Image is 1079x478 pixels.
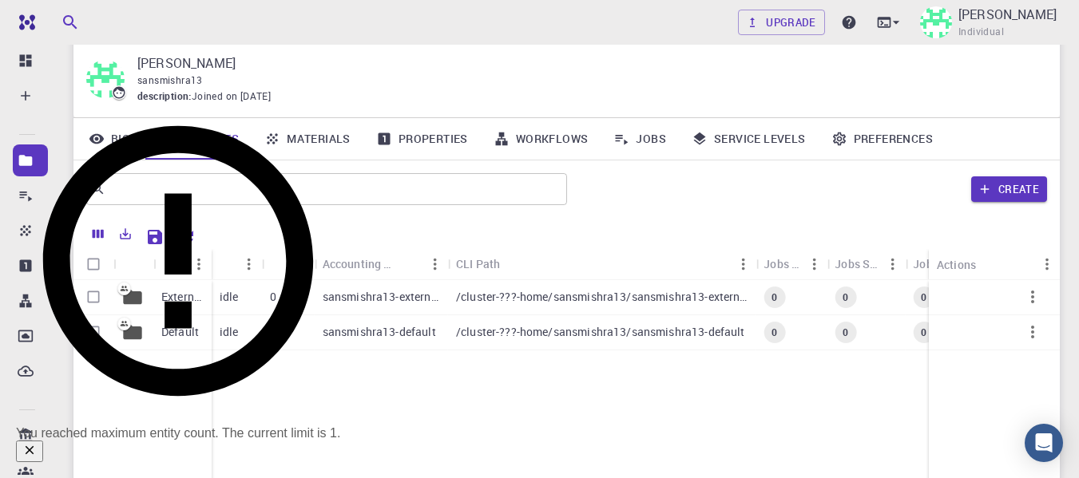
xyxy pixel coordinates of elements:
span: 0 [765,290,783,304]
button: Menu [801,251,827,277]
a: Jobs [601,118,679,160]
p: /cluster-???-home/sansmishra13/sansmishra13-default [456,324,745,340]
span: description : [137,89,192,105]
p: sansmishra13-external [323,289,440,305]
span: 0 [836,326,855,339]
div: Jobs Subm. [827,248,905,279]
div: Open Intercom Messenger [1025,424,1063,462]
p: /cluster-???-home/sansmishra13/sansmishra13-external [456,289,748,305]
button: Menu [730,251,756,277]
div: Actions [937,249,976,280]
button: Menu [1034,251,1060,277]
span: 0 [836,290,855,304]
p: [PERSON_NAME] [137,53,1034,73]
button: Menu [879,251,905,277]
span: Joined on [DATE] [192,89,271,105]
div: Accounting slug [323,248,397,279]
p: [PERSON_NAME] [958,5,1057,24]
a: Upgrade [738,10,825,35]
span: 0 [914,290,933,304]
div: Jobs Total [764,248,801,279]
div: Jobs Total [756,248,827,279]
div: Actions [929,249,1060,280]
button: Sort [397,251,422,277]
img: Sanskar Mishra [920,6,952,38]
div: Jobs Subm. [835,248,879,279]
a: Workflows [481,118,601,160]
div: CLI Path [456,248,500,279]
button: Menu [422,251,448,277]
span: sansmishra13 [137,73,203,86]
div: Accounting slug [315,248,448,279]
button: Create [971,176,1047,202]
span: Individual [958,24,1004,40]
div: CLI Path [448,248,756,279]
div: You reached maximum entity count. The current limit is 1. [16,426,340,440]
a: Properties [363,118,481,160]
span: 0 [914,326,933,339]
span: 0 [765,326,783,339]
button: Close [16,440,43,462]
p: sansmishra13-default [323,324,436,340]
a: Service Levels [679,118,819,160]
span: Support [32,11,89,26]
a: Preferences [819,118,946,160]
img: logo [13,14,35,30]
